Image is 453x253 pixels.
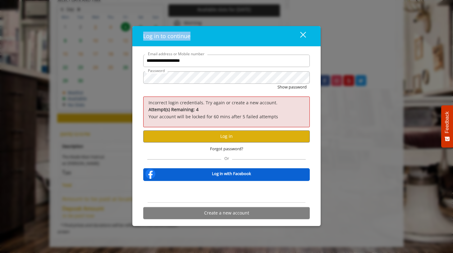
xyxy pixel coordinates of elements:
p: Your account will be locked for 60 mins after 5 failed attempts [149,106,304,120]
input: Password [143,71,310,84]
button: Feedback - Show survey [441,105,453,147]
iframe: Sign in with Google Button [189,185,264,199]
button: Show password [277,84,307,90]
b: Log in with Facebook [212,170,251,177]
button: Log in [143,130,310,142]
span: Forgot password? [210,146,243,152]
button: close dialog [289,30,310,43]
div: close dialog [293,31,305,41]
label: Password [145,68,168,74]
span: Feedback [444,111,450,133]
span: Log in to continue [143,32,190,40]
button: Create a new account [143,207,310,219]
span: Or [221,156,232,161]
b: Attempt(s) Remaining: 4 [149,106,199,112]
span: Incorrect login credentials. Try again or create a new account. [149,100,277,106]
img: facebook-logo [144,168,157,180]
input: Email address or Mobile number [143,55,310,67]
label: Email address or Mobile number [145,51,208,57]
